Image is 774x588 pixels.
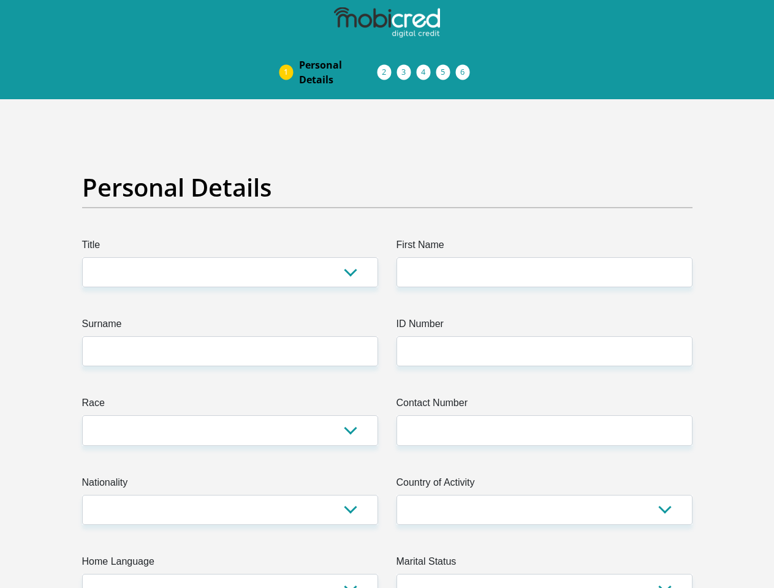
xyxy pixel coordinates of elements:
[396,554,692,574] label: Marital Status
[82,173,692,202] h2: Personal Details
[396,317,692,336] label: ID Number
[299,58,378,87] span: Personal Details
[82,317,378,336] label: Surname
[396,257,692,287] input: First Name
[82,475,378,495] label: Nationality
[396,238,692,257] label: First Name
[82,554,378,574] label: Home Language
[82,396,378,415] label: Race
[396,475,692,495] label: Country of Activity
[396,415,692,445] input: Contact Number
[396,336,692,366] input: ID Number
[289,53,387,92] a: PersonalDetails
[396,396,692,415] label: Contact Number
[82,336,378,366] input: Surname
[334,7,439,38] img: mobicred logo
[82,238,378,257] label: Title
